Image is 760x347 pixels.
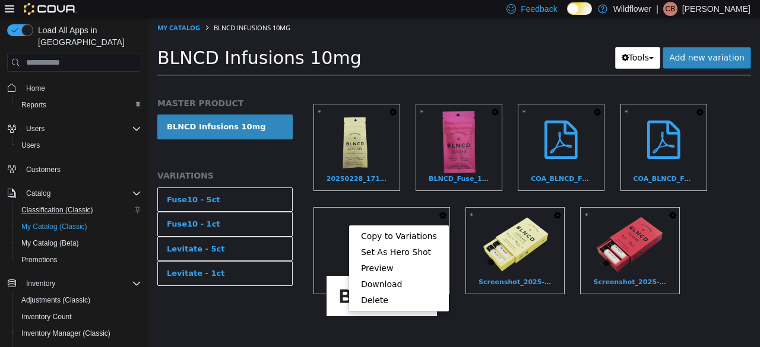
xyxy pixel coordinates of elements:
input: Dark Mode [567,2,592,15]
span: Inventory [21,276,141,291]
button: Customers [2,161,146,178]
a: My Catalog (Beta) [17,236,84,250]
a: Screenshot 2025-09-10 122409.png [166,190,301,276]
button: Users [21,122,49,136]
span: Feedback [521,3,557,15]
a: My Catalog [9,6,52,15]
div: Levitate - 5ct [18,226,76,238]
span: Inventory Manager (Classic) [21,329,110,338]
a: BLNCD Infusions 10mg [9,97,144,122]
span: Home [21,80,141,95]
a: My Catalog (Classic) [17,219,92,234]
button: Inventory Count [12,308,146,325]
a: Home [21,81,50,95]
span: Load All Apps in [GEOGRAPHIC_DATA] [33,24,141,48]
span: Inventory Count [17,310,141,324]
span: My Catalog (Beta) [17,236,141,250]
span: Customers [26,165,61,174]
img: Screenshot_2025-02-28_151557-removebg-preview.png [330,196,403,259]
button: Home [2,79,146,96]
button: Inventory [2,275,146,292]
button: Catalog [2,185,146,202]
a: 20250228_171033-removebg-preview.png20250228_171033-removebg-preview.png [166,87,251,173]
span: My Catalog (Beta) [21,238,79,248]
span: Users [21,141,40,150]
a: Preview [201,243,300,259]
p: | [656,2,658,16]
a: Copy to Variations [201,211,300,227]
button: Adjustments (Classic) [12,292,146,308]
a: Reports [17,98,51,112]
img: Cova [24,3,77,15]
span: My Catalog (Classic) [17,219,141,234]
span: Catalog [26,189,50,198]
div: Levitate - 1ct [18,250,76,262]
span: My Catalog (Classic) [21,222,87,231]
img: BLNCD_Fuse_10mg_Single.png [294,94,327,156]
button: Classification (Classic) [12,202,146,218]
button: Catalog [21,186,55,200]
span: Inventory Manager (Classic) [17,326,141,340]
h5: MASTER PRODUCT [9,81,144,91]
span: COA_BLNCD_FUSE10_2-1-2024.pdf [382,157,443,167]
span: Customers [21,162,141,177]
a: Promotions [17,253,62,267]
span: Promotions [21,255,58,265]
span: Screenshot_2025-02-28_151557-removebg-preview.png [330,260,403,270]
a: Download [201,259,300,275]
a: Customers [21,163,65,177]
div: Fuse10 - 5ct [18,177,72,189]
a: Adjustments (Classic) [17,293,95,307]
a: Screenshot_2025-02-28_180832-removebg-preview.pngScreenshot_2025-02-28_180832-removebg-preview.png [432,190,531,276]
button: Users [2,120,146,137]
span: Classification (Classic) [21,205,93,215]
span: Inventory [26,279,55,288]
span: Inventory Count [21,312,72,321]
h5: VARIATIONS [9,153,144,164]
button: My Catalog (Classic) [12,218,146,235]
span: 20250228_171033-removebg-preview.png [178,157,239,167]
a: Inventory Manager (Classic) [17,326,115,340]
span: Classification (Classic) [17,203,141,217]
a: Screenshot_2025-02-28_151557-removebg-preview.pngScreenshot_2025-02-28_151557-removebg-preview.png [318,190,416,276]
span: Adjustments (Classic) [21,295,90,305]
button: Users [12,137,146,154]
span: Home [26,84,45,93]
span: Promotions [17,253,141,267]
p: Wildflower [613,2,652,16]
button: Inventory Manager (Classic) [12,325,146,342]
span: Screenshot_2025-02-28_180832-removebg-preview.png [445,260,518,270]
span: Reports [17,98,141,112]
span: CB [666,2,676,16]
button: My Catalog (Beta) [12,235,146,252]
div: Fuse10 - 1ct [18,201,72,213]
button: Inventory [21,276,60,291]
a: COA_BLNCD_FUSE10_2-1-2024.pdf [370,87,455,173]
span: BLNCD Infusions 10mg [65,6,142,15]
a: Inventory Count [17,310,77,324]
a: Users [17,138,45,152]
a: Delete [201,275,300,291]
span: Reports [21,100,46,110]
span: Adjustments (Classic) [17,293,141,307]
a: COA_BLNCD_Fuse10mg_9-30-204.pdf [473,87,558,173]
img: 20250228_171033-removebg-preview.png [185,94,232,156]
button: Tools [467,30,512,52]
a: Add new variation [514,30,603,52]
span: Users [26,124,45,133]
img: Screenshot_2025-02-28_180832-removebg-preview.png [445,196,518,259]
a: Classification (Classic) [17,203,98,217]
a: BLNCD_Fuse_10mg_Single.pngBLNCD_Fuse_10mg_Single.png [268,87,353,173]
div: Crystale Bernander [663,2,677,16]
span: BLNCD Infusions 10mg [9,30,213,51]
p: [PERSON_NAME] [682,2,750,16]
span: Users [17,138,141,152]
button: Promotions [12,252,146,268]
span: COA_BLNCD_Fuse10mg_9-30-204.pdf [485,157,546,167]
span: Users [21,122,141,136]
span: Catalog [21,186,141,200]
span: BLNCD_Fuse_10mg_Single.png [280,157,341,167]
button: Reports [12,97,146,113]
a: Set As Hero Shot [201,227,300,243]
